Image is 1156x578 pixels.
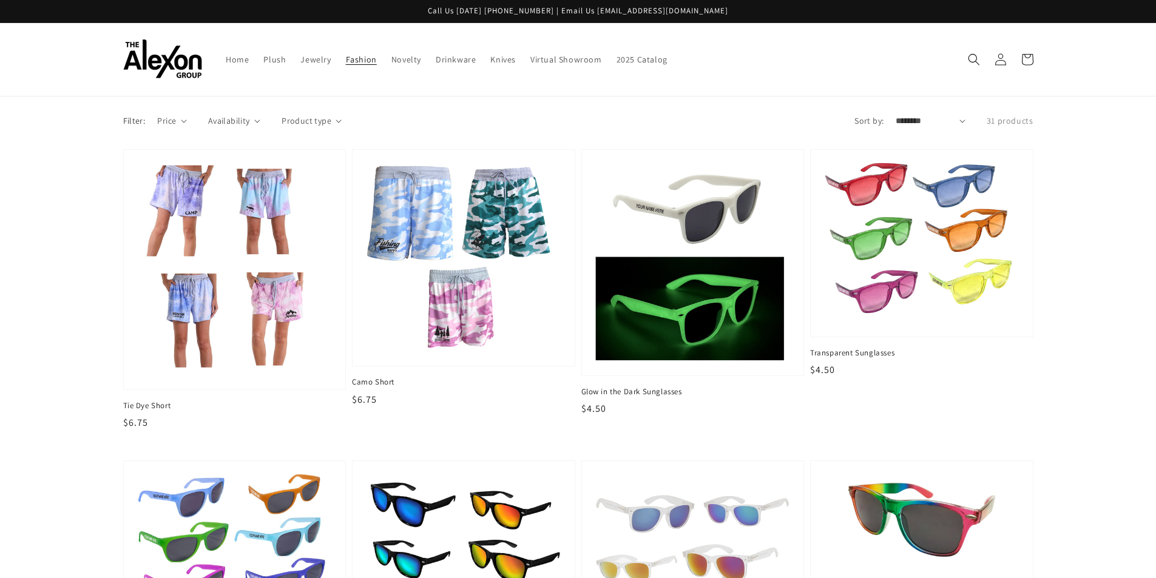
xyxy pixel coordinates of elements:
a: Drinkware [428,47,483,72]
img: Tie Dye Short [136,162,334,377]
label: Sort by: [854,115,884,127]
img: The Alexon Group [123,39,202,79]
a: Camo Short Camo Short $6.75 [352,149,575,407]
a: Glow in the Dark Sunglasses Glow in the Dark Sunglasses $4.50 [581,149,805,416]
summary: Search [961,46,987,73]
summary: Price [157,115,187,127]
span: Jewelry [300,54,331,65]
span: Tie Dye Short [123,400,346,411]
summary: Product type [282,115,342,127]
span: Availability [208,115,250,127]
span: $6.75 [123,416,148,429]
a: Novelty [384,47,428,72]
span: $4.50 [581,402,606,415]
span: $4.50 [810,363,835,376]
span: Home [226,54,249,65]
summary: Availability [208,115,260,127]
p: Filter: [123,115,146,127]
a: Home [218,47,256,72]
img: Tie Dye Sunglasses [823,473,1021,566]
span: Drinkware [436,54,476,65]
img: Glow in the Dark Sunglasses [594,162,792,363]
span: Price [157,115,176,127]
span: Knives [490,54,516,65]
a: Jewelry [293,47,338,72]
span: 2025 Catalog [617,54,668,65]
img: Transparent Sunglasses [823,162,1021,324]
a: Knives [483,47,523,72]
span: Transparent Sunglasses [810,348,1033,358]
span: Product type [282,115,331,127]
a: 2025 Catalog [609,47,675,72]
span: Camo Short [352,377,575,388]
a: Transparent Sunglasses Transparent Sunglasses $4.50 [810,149,1033,377]
a: Tie Dye Short Tie Dye Short $6.75 [123,149,346,430]
span: Fashion [346,54,377,65]
img: Camo Short [365,162,563,354]
span: Virtual Showroom [530,54,602,65]
a: Fashion [339,47,384,72]
p: 31 products [987,115,1033,127]
a: Plush [256,47,293,72]
span: Plush [263,54,286,65]
a: Virtual Showroom [523,47,609,72]
span: $6.75 [352,393,377,406]
span: Glow in the Dark Sunglasses [581,386,805,397]
span: Novelty [391,54,421,65]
